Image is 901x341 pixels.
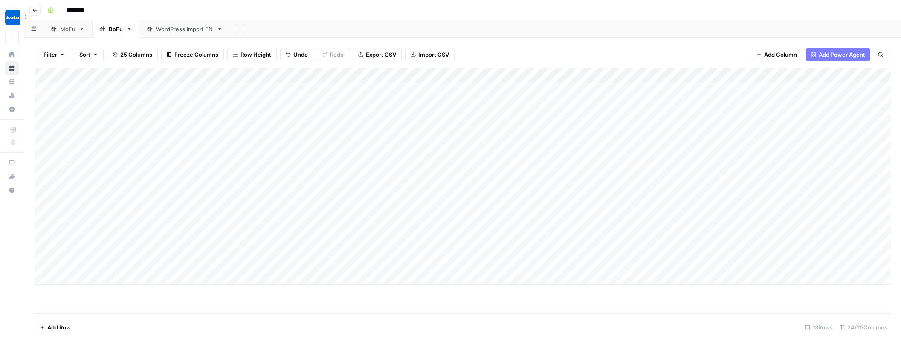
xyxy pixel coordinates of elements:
[802,321,836,334] div: 13 Rows
[79,50,90,59] span: Sort
[353,48,402,61] button: Export CSV
[43,50,57,59] span: Filter
[5,75,19,89] a: Your Data
[161,48,224,61] button: Freeze Columns
[38,48,70,61] button: Filter
[317,48,349,61] button: Redo
[227,48,277,61] button: Row Height
[92,20,139,38] a: BoFu
[6,170,18,183] div: What's new?
[5,48,19,61] a: Home
[5,170,19,183] button: What's new?
[156,25,213,33] div: WordPress Import EN
[139,20,230,38] a: WordPress Import EN
[109,25,123,33] div: BoFu
[330,50,344,59] span: Redo
[405,48,455,61] button: Import CSV
[5,102,19,116] a: Settings
[240,50,271,59] span: Row Height
[366,50,396,59] span: Export CSV
[5,183,19,197] button: Help + Support
[107,48,158,61] button: 25 Columns
[5,61,19,75] a: Browse
[74,48,104,61] button: Sort
[5,156,19,170] a: AirOps Academy
[819,50,865,59] span: Add Power Agent
[806,48,870,61] button: Add Power Agent
[60,25,75,33] div: MoFu
[120,50,152,59] span: 25 Columns
[751,48,802,61] button: Add Column
[764,50,797,59] span: Add Column
[35,321,76,334] button: Add Row
[280,48,313,61] button: Undo
[43,20,92,38] a: MoFu
[293,50,308,59] span: Undo
[47,323,71,332] span: Add Row
[174,50,218,59] span: Freeze Columns
[418,50,449,59] span: Import CSV
[836,321,891,334] div: 24/25 Columns
[5,10,20,25] img: Docebo Logo
[5,89,19,102] a: Usage
[5,7,19,28] button: Workspace: Docebo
